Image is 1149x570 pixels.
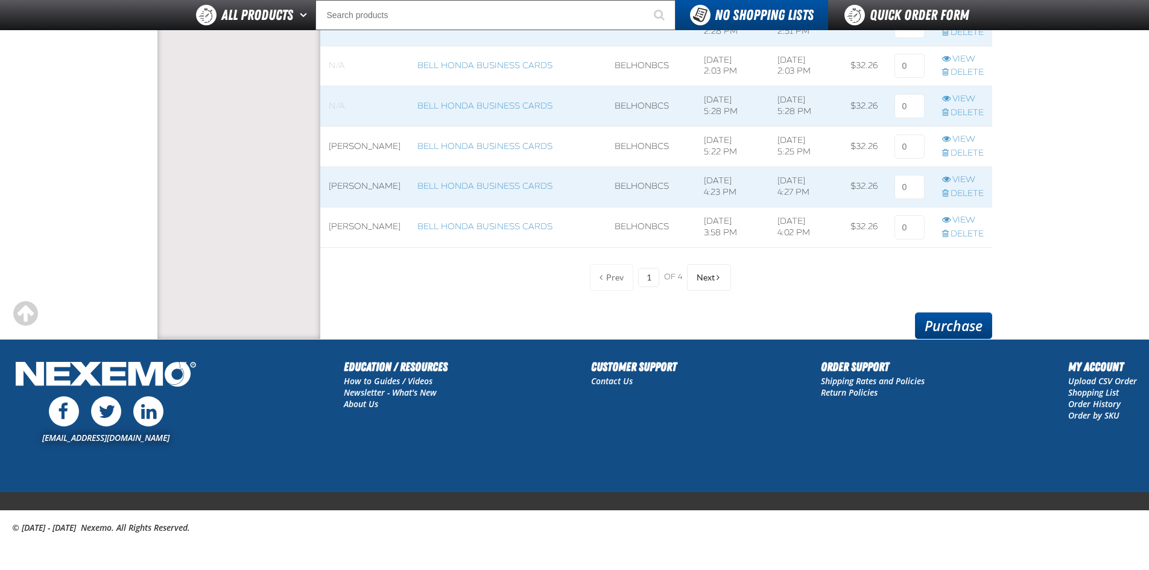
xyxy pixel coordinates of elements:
td: $32.26 [842,207,886,247]
td: [PERSON_NAME] [320,127,409,167]
span: No Shopping Lists [715,7,814,24]
td: [DATE] 5:28 PM [769,86,843,127]
a: Upload CSV Order [1068,375,1137,387]
td: [DATE] 3:58 PM [695,207,769,247]
img: Nexemo Logo [12,358,200,393]
a: View row action [942,93,984,105]
td: [DATE] 5:28 PM [695,86,769,127]
td: BELHONBCS [606,207,695,247]
td: [DATE] 5:25 PM [769,127,843,167]
a: Bell Honda Business Cards [417,221,552,232]
td: [PERSON_NAME] [320,166,409,207]
span: of 4 [664,272,682,283]
td: $32.26 [842,86,886,127]
td: Blank [320,86,409,127]
td: [DATE] 4:23 PM [695,166,769,207]
td: Blank [320,46,409,86]
input: Current page number [638,268,659,287]
td: BELHONBCS [606,127,695,167]
td: [DATE] 2:03 PM [695,46,769,86]
a: Newsletter - What's New [344,387,437,398]
a: Purchase [915,312,992,339]
a: Bell Honda Business Cards [417,141,552,151]
button: Next Page [687,264,731,291]
td: BELHONBCS [606,86,695,127]
input: 0 [894,94,925,118]
input: 0 [894,54,925,78]
a: Delete row action [942,229,984,240]
a: Bell Honda Business Cards [417,101,552,111]
td: $32.26 [842,46,886,86]
h2: Education / Resources [344,358,448,376]
td: BELHONBCS [606,166,695,207]
a: Return Policies [821,387,878,398]
a: Delete row action [942,67,984,78]
td: [PERSON_NAME] [320,207,409,247]
a: Shipping Rates and Policies [821,375,925,387]
td: BELHONBCS [606,46,695,86]
span: All Products [221,4,293,26]
a: View row action [942,215,984,226]
a: Order by SKU [1068,410,1119,421]
a: Delete row action [942,107,984,119]
td: [DATE] 5:22 PM [695,127,769,167]
td: [DATE] 4:02 PM [769,207,843,247]
a: Order History [1068,398,1121,410]
a: Delete row action [942,27,984,39]
a: About Us [344,398,378,410]
a: Delete row action [942,188,984,200]
h2: My Account [1068,358,1137,376]
a: View row action [942,174,984,186]
a: How to Guides / Videos [344,375,432,387]
a: Contact Us [591,375,633,387]
span: Next Page [697,273,715,282]
td: $32.26 [842,166,886,207]
td: [DATE] 4:27 PM [769,166,843,207]
input: 0 [894,135,925,159]
td: [DATE] 2:03 PM [769,46,843,86]
td: $32.26 [842,127,886,167]
a: Delete row action [942,148,984,159]
a: View row action [942,134,984,145]
div: Scroll to the top [12,300,39,327]
a: Bell Honda Business Cards [417,60,552,71]
input: 0 [894,175,925,199]
a: Shopping List [1068,387,1119,398]
input: 0 [894,215,925,239]
h2: Order Support [821,358,925,376]
a: View row action [942,54,984,65]
h2: Customer Support [591,358,677,376]
a: [EMAIL_ADDRESS][DOMAIN_NAME] [42,432,169,443]
a: Bell Honda Business Cards [417,181,552,191]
